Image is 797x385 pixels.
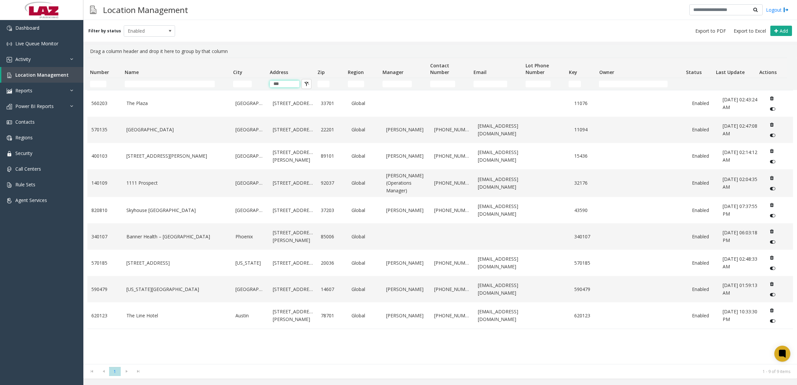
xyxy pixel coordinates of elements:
a: 32176 [574,179,597,187]
a: 37203 [321,207,343,214]
a: Global [351,312,378,319]
a: Enabled [692,312,715,319]
a: [PHONE_NUMBER] [434,152,470,160]
a: 590479 [574,286,597,293]
a: Global [351,233,378,240]
a: 1111 Prospect [126,179,228,187]
a: 570185 [91,259,118,267]
img: 'icon' [7,198,12,203]
a: Global [351,100,378,107]
button: Disable [766,316,779,326]
button: Disable [766,210,779,221]
a: [STREET_ADDRESS][PERSON_NAME] [273,308,313,323]
a: [PHONE_NUMBER] [434,259,470,267]
a: 570135 [91,126,118,133]
button: Disable [766,289,779,300]
span: Email [474,69,487,75]
a: 340107 [91,233,118,240]
input: Manager Filter [382,81,412,87]
a: Enabled [692,100,715,107]
a: Global [351,179,378,187]
span: Export to PDF [695,28,726,34]
button: Disable [766,130,779,141]
button: Delete [766,279,777,289]
a: 140109 [91,179,118,187]
button: Disable [766,237,779,247]
a: 11076 [574,100,597,107]
img: pageIcon [90,2,96,18]
img: 'icon' [7,182,12,188]
a: [EMAIL_ADDRESS][DOMAIN_NAME] [478,282,522,297]
a: [STREET_ADDRESS][PERSON_NAME] [273,229,313,244]
a: 89101 [321,152,343,160]
a: [DATE] 02:48:33 AM [723,255,758,270]
th: Status [683,58,713,78]
span: Enabled [124,26,165,36]
a: [US_STATE][GEOGRAPHIC_DATA] [126,286,228,293]
a: [PERSON_NAME] [386,207,426,214]
a: [STREET_ADDRESS] [273,286,313,293]
span: Address [270,69,288,75]
span: Last Update [716,69,745,75]
span: Security [15,150,32,156]
button: Delete [766,146,777,156]
a: 43590 [574,207,597,214]
a: [US_STATE] [235,259,264,267]
img: 'icon' [7,104,12,109]
input: Name Filter [125,81,215,87]
td: Lot Phone Number Filter [523,78,566,90]
span: [DATE] 02:04:35 AM [723,176,757,190]
input: Address Filter [270,81,299,87]
input: Key Filter [569,81,581,87]
td: Key Filter [566,78,596,90]
a: Enabled [692,286,715,293]
a: [STREET_ADDRESS] [273,126,313,133]
a: [GEOGRAPHIC_DATA] [235,286,264,293]
span: Number [90,69,109,75]
a: Logout [766,6,789,13]
a: [STREET_ADDRESS] [273,179,313,187]
img: 'icon' [7,167,12,172]
td: Status Filter [683,78,713,90]
td: Last Update Filter [713,78,757,90]
a: [EMAIL_ADDRESS][DOMAIN_NAME] [478,255,522,270]
a: [EMAIL_ADDRESS][DOMAIN_NAME] [478,122,522,137]
span: Region [348,69,364,75]
a: [DATE] 01:59:13 AM [723,282,758,297]
a: Global [351,286,378,293]
a: [GEOGRAPHIC_DATA] [235,179,264,187]
a: 620123 [91,312,118,319]
td: Address Filter [267,78,315,90]
span: Live Queue Monitor [15,40,58,47]
a: [EMAIL_ADDRESS][DOMAIN_NAME] [478,149,522,164]
a: 560203 [91,100,118,107]
label: Filter by status [88,28,121,34]
a: Global [351,207,378,214]
span: Owner [599,69,614,75]
span: Location Management [15,72,69,78]
a: Location Management [1,67,83,83]
span: Agent Services [15,197,47,203]
button: Export to PDF [693,26,729,36]
td: City Filter [230,78,267,90]
button: Add [770,26,792,36]
span: Contact Number [430,62,449,75]
button: Delete [766,252,777,263]
a: 570185 [574,259,597,267]
span: [DATE] 07:37:55 PM [723,203,757,217]
button: Delete [766,119,777,130]
td: Owner Filter [596,78,683,90]
a: Skyhouse [GEOGRAPHIC_DATA] [126,207,228,214]
a: [GEOGRAPHIC_DATA] [235,100,264,107]
a: 22201 [321,126,343,133]
a: [PERSON_NAME] [386,259,426,267]
td: Manager Filter [380,78,428,90]
td: Contact Number Filter [428,78,471,90]
a: [GEOGRAPHIC_DATA] [235,152,264,160]
button: Disable [766,104,779,114]
a: 85006 [321,233,343,240]
button: Clear [301,79,311,89]
button: Delete [766,200,777,210]
a: [STREET_ADDRESS] [273,259,313,267]
span: City [233,69,242,75]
